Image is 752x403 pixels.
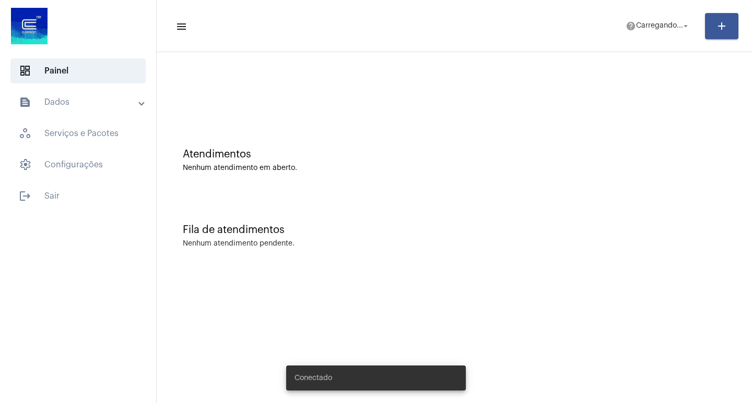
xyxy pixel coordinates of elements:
[183,164,726,172] div: Nenhum atendimento em aberto.
[8,5,50,47] img: d4669ae0-8c07-2337-4f67-34b0df7f5ae4.jpeg
[10,58,146,83] span: Painel
[295,373,332,383] span: Conectado
[10,121,146,146] span: Serviços e Pacotes
[619,16,697,36] button: Carregando...
[681,21,690,31] mat-icon: arrow_drop_down
[715,20,728,32] mat-icon: add
[183,240,295,248] div: Nenhum atendimento pendente.
[6,90,156,115] mat-expansion-panel-header: sidenav iconDados
[19,158,31,171] span: sidenav icon
[19,65,31,77] span: sidenav icon
[10,152,146,177] span: Configurações
[19,190,31,202] mat-icon: sidenav icon
[175,20,186,33] mat-icon: sidenav icon
[19,96,31,108] mat-icon: sidenav icon
[636,22,683,30] span: Carregando...
[19,96,139,108] mat-panel-title: Dados
[19,127,31,140] span: sidenav icon
[10,184,146,209] span: Sair
[183,224,726,236] div: Fila de atendimentos
[626,21,636,31] mat-icon: help
[183,149,726,160] div: Atendimentos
